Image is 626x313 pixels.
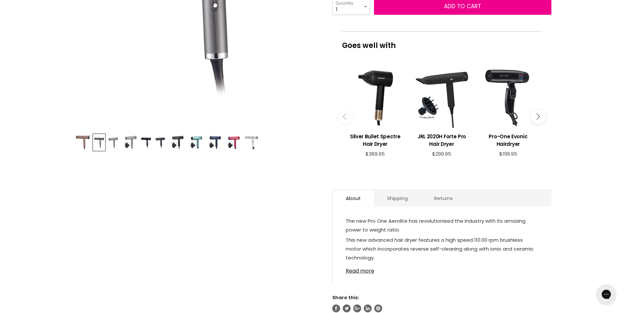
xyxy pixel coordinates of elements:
[108,135,119,150] img: Pro-One Aerolite Hairdryer
[122,135,137,150] img: Pro-One Aerolite Hairdryer
[332,294,359,301] span: Share this:
[74,132,321,151] div: Product thumbnails
[206,135,222,150] img: Pro-One Aerolite Hairdryer
[188,135,203,150] img: Pro-One Aerolite Hairdryer
[169,135,184,150] img: Pro-One Aerolite Hairdryer
[478,128,538,151] a: View product:Pro-One Evonic Hairdryer
[107,134,119,151] button: Pro-One Aerolite Hairdryer
[345,128,405,151] a: View product:Silver Bullet Spectre Hair Dryer
[346,235,538,263] p: This new advanced hair dryer features a high speed 110.00 rpm brushless motor which incorporates ...
[76,135,90,150] img: Pro-One Aerolite Hairdryer
[155,135,166,150] img: Pro-One Aerolite Hairdryer
[187,134,204,151] button: Pro-One Aerolite Hairdryer
[342,31,542,53] p: Goes well with
[432,150,451,157] span: $299.95
[346,264,538,274] a: Read more
[168,134,185,151] button: Pro-One Aerolite Hairdryer
[333,190,374,206] a: About
[75,134,91,151] button: Pro-One Aerolite Hairdryer
[499,150,517,157] span: $199.95
[346,263,538,274] p: Pro One Aerolite includes: 2 x Nozzles (regular & wide) and a bonus diffuser.
[365,150,385,157] span: $369.95
[593,282,619,306] iframe: Gorgias live chat messenger
[141,135,151,150] img: Pro-One Aerolite Hairdryer
[140,134,152,151] button: Pro-One Aerolite Hairdryer
[345,133,405,148] h3: Silver Bullet Spectre Hair Dryer
[206,134,222,151] button: Pro-One Aerolite Hairdryer
[244,135,259,150] img: Pro-One Aerolite Hairdryer
[224,134,241,151] button: Pro-One Aerolite Hairdryer
[225,135,241,150] img: Pro-One Aerolite Hairdryer
[374,190,421,206] a: Shipping
[444,2,481,10] span: Add to cart
[421,190,466,206] a: Returns
[412,128,472,151] a: View product:JRL 2020H Forte Pro Hair Dryer
[154,134,166,151] button: Pro-One Aerolite Hairdryer
[346,216,538,235] p: The new Pro One Aerolite has revolutionised the industry with its amazing power to weight ratio.
[121,134,138,151] button: Pro-One Aerolite Hairdryer
[243,134,260,151] button: Pro-One Aerolite Hairdryer
[332,295,551,312] aside: Share this:
[412,133,472,148] h3: JRL 2020H Forte Pro Hair Dryer
[94,135,104,150] img: Pro-One Aerolite Hairdryer
[93,134,105,151] button: Pro-One Aerolite Hairdryer
[478,133,538,148] h3: Pro-One Evonic Hairdryer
